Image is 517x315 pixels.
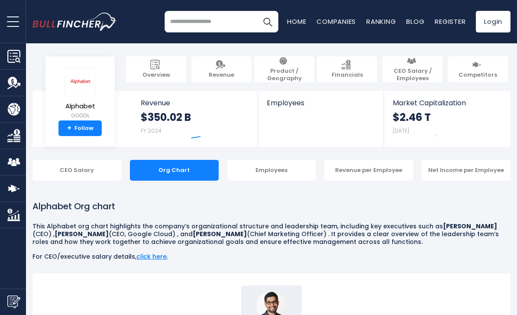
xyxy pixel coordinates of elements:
strong: $350.02 B [141,110,191,124]
strong: $2.46 T [393,110,431,124]
p: This Alphabet org chart highlights the company’s organizational structure and leadership team, in... [32,222,511,246]
a: +Follow [58,120,102,136]
small: [DATE] [393,127,409,134]
span: Revenue [209,71,234,79]
span: Financials [332,71,363,79]
a: Go to homepage [32,13,117,31]
span: Overview [142,71,170,79]
span: CEO Salary / Employees [387,68,438,82]
b: [PERSON_NAME] [55,230,109,238]
a: Register [435,17,465,26]
a: Employees [258,91,383,122]
a: Home [287,17,306,26]
span: Product / Geography [258,68,310,82]
strong: + [67,124,71,132]
span: Alphabet [65,103,95,110]
div: Employees [227,160,316,181]
b: [PERSON_NAME] [443,222,497,231]
a: Competitors [448,56,508,82]
small: GOOGL [65,112,95,120]
a: Alphabet GOOGL [65,67,96,121]
button: Search [257,11,278,32]
small: FY 2024 [141,127,162,134]
h1: Alphabet Org chart [32,200,511,213]
span: Revenue [141,99,249,107]
a: Ranking [366,17,396,26]
a: Blog [406,17,424,26]
a: Revenue [191,56,252,82]
div: Org Chart [130,160,219,181]
img: bullfincher logo [32,13,117,31]
a: Revenue $350.02 B FY 2024 [132,91,258,147]
div: Revenue per Employee [324,160,413,181]
div: Net Income per Employee [422,160,511,181]
span: Employees [267,99,375,107]
a: Market Capitalization $2.46 T [DATE] [384,91,510,147]
p: For CEO/executive salary details, . [32,253,511,260]
span: Market Capitalization [393,99,501,107]
a: Financials [317,56,377,82]
a: click here [136,252,167,261]
a: Product / Geography [254,56,314,82]
a: Login [476,11,511,32]
a: Overview [126,56,186,82]
b: [PERSON_NAME] [193,230,247,238]
a: Companies [317,17,356,26]
a: CEO Salary / Employees [382,56,443,82]
span: Competitors [459,71,497,79]
div: CEO Salary [32,160,121,181]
